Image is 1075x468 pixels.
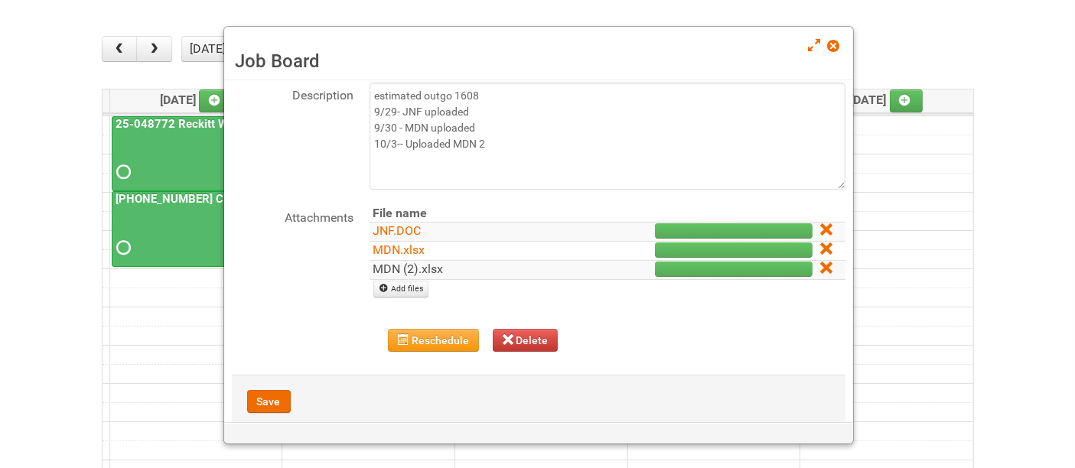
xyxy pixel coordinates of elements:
[493,329,559,352] button: Delete
[236,50,842,73] h3: Job Board
[370,205,592,223] th: File name
[232,205,354,227] label: Attachments
[181,36,233,62] button: [DATE]
[112,116,278,192] a: 25-048772 Reckitt Wipes Stage 4
[117,242,128,253] span: Requested
[373,223,422,238] a: JNF.DOC
[247,390,291,413] button: Save
[373,242,425,257] a: MDN.xlsx
[890,89,924,112] a: Add an event
[388,329,479,352] button: Reschedule
[373,281,429,297] a: Add files
[113,192,398,206] a: [PHONE_NUMBER] CTI PQB [PERSON_NAME] Real US
[851,93,924,107] span: [DATE]
[373,262,444,276] a: MDN (2).xlsx
[199,89,233,112] a: Add an event
[232,83,354,105] label: Description
[370,83,845,190] textarea: estimated outgo 1608 9/29- JNF uploaded 9/30 - MDN uploaded 10/3-- Uploaded MDN 2
[113,117,296,131] a: 25-048772 Reckitt Wipes Stage 4
[112,191,278,267] a: [PHONE_NUMBER] CTI PQB [PERSON_NAME] Real US
[160,93,233,107] span: [DATE]
[117,167,128,177] span: Requested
